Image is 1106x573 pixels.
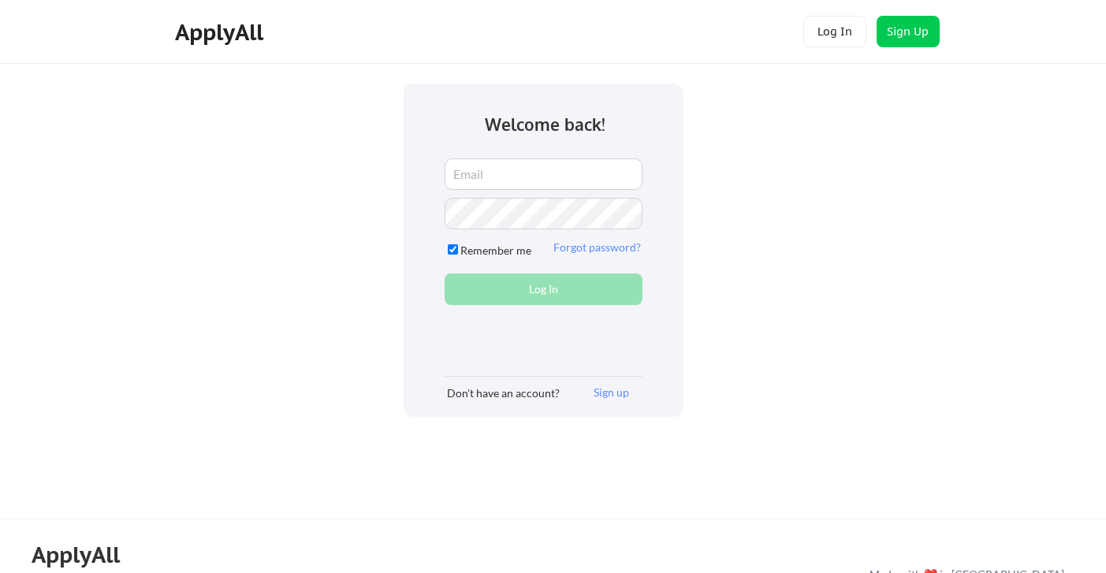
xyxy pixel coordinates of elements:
[551,240,643,255] button: Forgot password?
[445,273,642,305] button: Log In
[460,244,531,257] label: Remember me
[445,158,642,190] input: Email
[455,112,636,137] div: Welcome back!
[803,16,866,47] button: Log In
[32,541,138,568] div: ApplyAll
[175,19,268,46] div: ApplyAll
[582,385,641,400] button: Sign up
[447,385,572,401] div: Don't have an account?
[877,16,940,47] button: Sign Up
